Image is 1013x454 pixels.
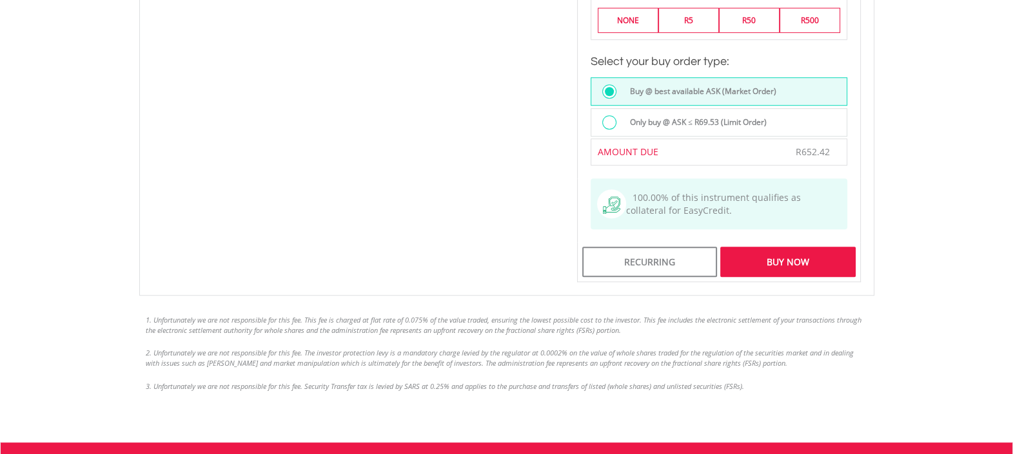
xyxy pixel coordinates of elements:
span: 100.00% of this instrument qualifies as collateral for EasyCredit. [626,191,801,216]
li: 3. Unfortunately we are not responsible for this fee. Security Transfer tax is levied by SARS at ... [146,381,868,392]
label: Buy @ best available ASK (Market Order) [622,84,776,99]
div: Buy Now [720,247,855,276]
li: 2. Unfortunately we are not responsible for this fee. The investor protection levy is a mandatory... [146,348,868,368]
li: 1. Unfortunately we are not responsible for this fee. This fee is charged at flat rate of 0.075% ... [146,315,868,335]
label: R5 [658,8,719,33]
label: R500 [780,8,840,33]
span: AMOUNT DUE [598,146,658,158]
label: Only buy @ ASK ≤ R69.53 (Limit Order) [622,115,767,129]
label: NONE [598,8,658,33]
label: R50 [719,8,780,33]
div: Recurring [582,247,717,276]
img: collateral-qualifying-green.svg [603,196,620,214]
h3: Select your buy order type: [591,53,847,71]
span: R652.42 [796,146,830,158]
